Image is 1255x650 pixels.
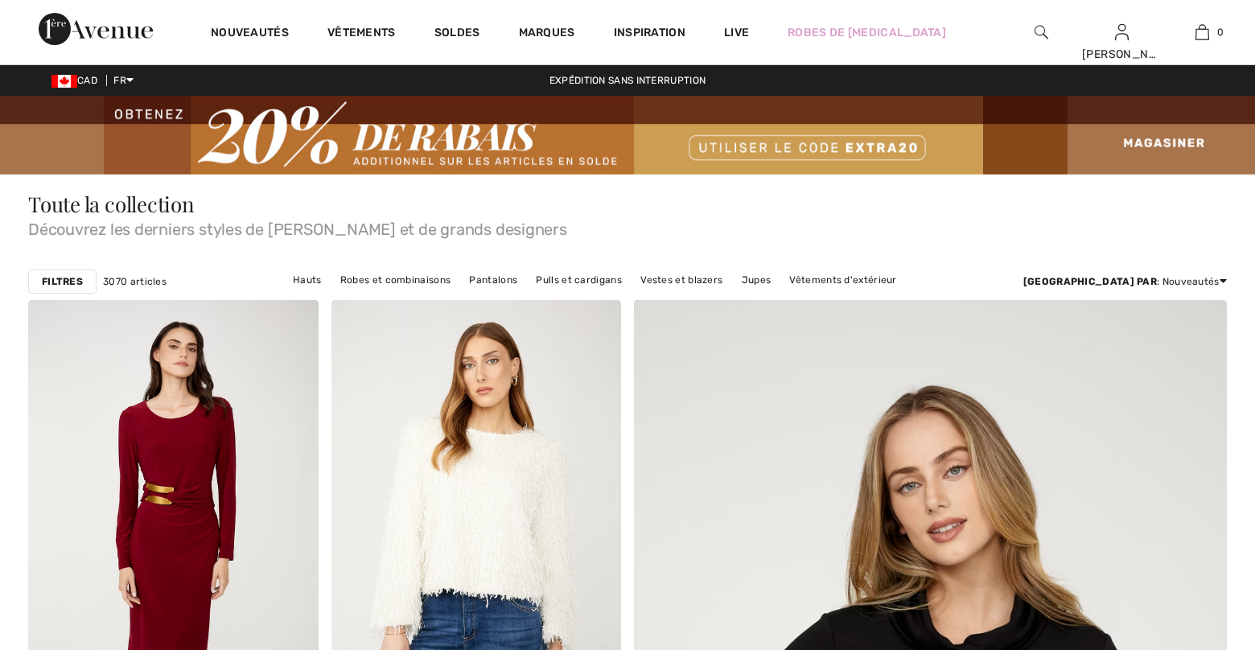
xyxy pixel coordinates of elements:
[42,274,83,289] strong: Filtres
[724,24,749,41] a: Live
[51,75,104,86] span: CAD
[28,215,1227,237] span: Découvrez les derniers styles de [PERSON_NAME] et de grands designers
[519,26,575,43] a: Marques
[332,269,459,290] a: Robes et combinaisons
[1115,23,1129,42] img: Mes infos
[39,13,153,45] img: 1ère Avenue
[1023,276,1157,287] strong: [GEOGRAPHIC_DATA] par
[1115,24,1129,39] a: Se connecter
[103,274,167,289] span: 3070 articles
[51,75,77,88] img: Canadian Dollar
[434,26,480,43] a: Soldes
[632,269,730,290] a: Vestes et blazers
[1162,23,1241,42] a: 0
[614,26,685,43] span: Inspiration
[1082,46,1161,63] div: [PERSON_NAME]
[285,269,330,290] a: Hauts
[113,75,134,86] span: FR
[781,269,904,290] a: Vêtements d'extérieur
[1195,23,1209,42] img: Mon panier
[528,269,629,290] a: Pulls et cardigans
[1023,274,1227,289] div: : Nouveautés
[1217,25,1224,39] span: 0
[734,269,780,290] a: Jupes
[1035,23,1048,42] img: recherche
[327,26,396,43] a: Vêtements
[211,26,289,43] a: Nouveautés
[28,190,195,218] span: Toute la collection
[788,24,946,41] a: Robes de [MEDICAL_DATA]
[461,269,525,290] a: Pantalons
